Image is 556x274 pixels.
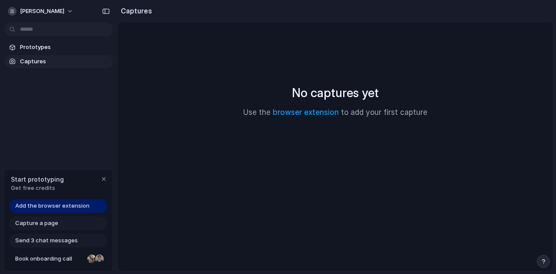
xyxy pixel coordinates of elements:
[15,202,89,210] span: Add the browser extension
[94,254,105,264] div: Christian Iacullo
[20,7,64,16] span: [PERSON_NAME]
[15,254,84,263] span: Book onboarding call
[20,43,109,52] span: Prototypes
[9,252,107,266] a: Book onboarding call
[4,4,78,18] button: [PERSON_NAME]
[292,84,379,102] h2: No captures yet
[273,108,339,117] a: browser extension
[86,254,97,264] div: Nicole Kubica
[15,219,58,228] span: Capture a page
[243,107,427,118] p: Use the to add your first capture
[9,199,107,213] a: Add the browser extension
[11,175,64,184] span: Start prototyping
[4,41,113,54] a: Prototypes
[117,6,152,16] h2: Captures
[20,57,109,66] span: Captures
[4,55,113,68] a: Captures
[11,184,64,192] span: Get free credits
[15,236,78,245] span: Send 3 chat messages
